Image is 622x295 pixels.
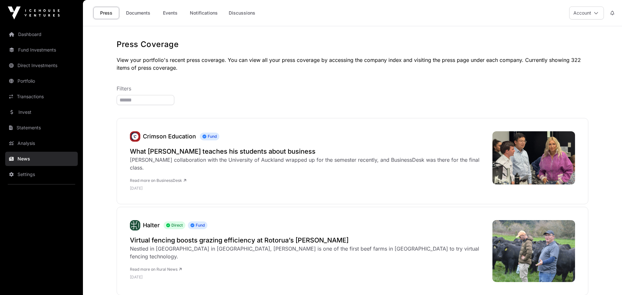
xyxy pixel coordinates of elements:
[130,131,140,142] a: Crimson Education
[130,156,486,171] div: [PERSON_NAME] collaboration with the University of Auckland wrapped up for the semester recently,...
[130,267,182,272] a: Read more on Rural News
[225,7,259,19] a: Discussions
[5,74,78,88] a: Portfolio
[122,7,155,19] a: Documents
[130,275,486,280] p: [DATE]
[569,6,604,19] button: Account
[590,264,622,295] iframe: Chat Widget
[130,147,486,156] a: What [PERSON_NAME] teaches his students about business
[130,245,486,260] div: Nestled in [GEOGRAPHIC_DATA] in [GEOGRAPHIC_DATA], [PERSON_NAME] is one of the first beef farms i...
[5,43,78,57] a: Fund Investments
[130,131,140,142] img: unnamed.jpg
[5,167,78,182] a: Settings
[8,6,60,19] img: Icehouse Ventures Logo
[130,186,486,191] p: [DATE]
[5,105,78,119] a: Invest
[130,220,140,230] img: Halter-Favicon.svg
[200,133,219,140] span: Fund
[130,236,486,245] a: Virtual fencing boosts grazing efficiency at Rotorua’s [PERSON_NAME]
[130,178,186,183] a: Read more on BusinessDesk
[5,152,78,166] a: News
[157,7,183,19] a: Events
[186,7,222,19] a: Notifications
[130,220,140,230] a: Halter
[492,220,575,282] img: 59f94eba003c481c69c20ccded13f243_XL.jpg
[143,222,160,229] a: Halter
[5,27,78,41] a: Dashboard
[117,56,588,72] p: View your portfolio's recent press coverage. You can view all your press coverage by accessing th...
[492,131,575,184] img: beaton-mowbray-fz.jpg
[188,221,207,229] span: Fund
[117,85,588,92] p: Filters
[143,133,196,140] a: Crimson Education
[5,121,78,135] a: Statements
[5,89,78,104] a: Transactions
[164,221,185,229] span: Direct
[5,136,78,150] a: Analysis
[117,39,588,50] h1: Press Coverage
[5,58,78,73] a: Direct Investments
[93,7,119,19] a: Press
